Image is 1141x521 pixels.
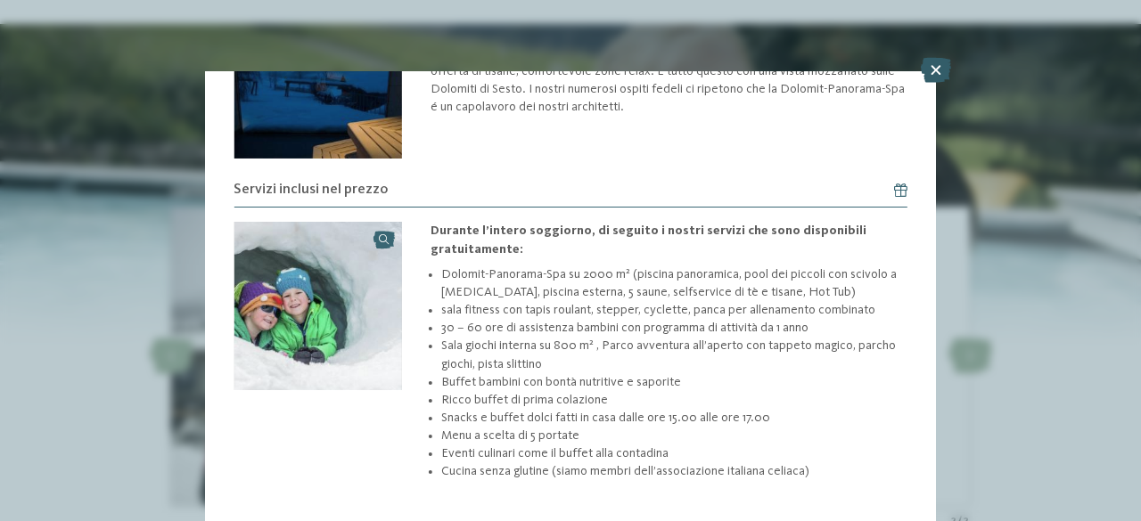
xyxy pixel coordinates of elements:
[441,301,907,319] li: sala fitness con tapis roulant, stepper, cyclette, panca per allenamento combinato
[441,319,907,337] li: 30 – 60 ore di assistenza bambini con programma di attività da 1 anno
[431,224,866,255] strong: Durante l’intero soggiorno, di seguito i nostri servizi che sono disponibili gratuitamente:
[441,265,907,301] li: Dolomit-Panorama-Spa su 2000 m² (piscina panoramica, pool dei piccoli con scivolo a [MEDICAL_DATA...
[441,427,907,444] li: Menu a scelta di 5 portate
[441,391,907,409] li: Ricco buffet di prima colazione
[441,462,907,480] li: Cucina senza glutine (siamo membri dell’associazione italiana celiaca)
[234,222,402,390] img: Settimane bianche
[441,337,907,372] li: Sala giochi interna su 800 m² , Parco avventura all’aperto con tappeto magico, parcho giochi, pis...
[441,409,907,427] li: Snacks e buffet dolci fatti in casa dalle ore 15.00 alle ore 17.00
[234,180,388,199] span: Servizi inclusi nel prezzo
[441,373,907,391] li: Buffet bambini con bontà nutritive e saporite
[441,444,907,462] li: Eventi culinari come il buffet alla contadina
